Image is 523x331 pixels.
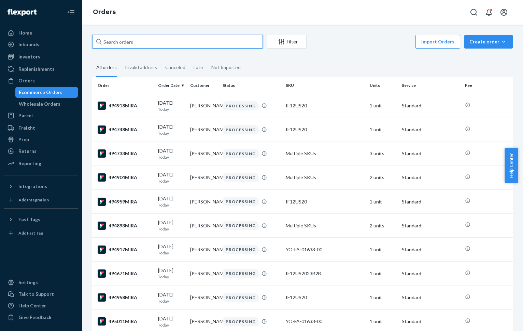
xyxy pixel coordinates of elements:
[158,250,185,256] p: Today
[98,293,153,302] div: 494958MIRA
[87,2,121,22] ol: breadcrumbs
[367,262,399,286] td: 1 unit
[283,165,367,189] td: Multiple SKUs
[18,197,49,203] div: Add Integration
[18,112,33,119] div: Parcel
[402,270,460,277] p: Standard
[286,102,364,109] div: IF12US20
[18,183,47,190] div: Integrations
[223,221,259,230] div: PROCESSING
[98,269,153,278] div: 494671MIRA
[286,294,364,301] div: IF12US20
[158,267,185,280] div: [DATE]
[18,77,35,84] div: Orders
[158,315,185,328] div: [DATE]
[98,149,153,158] div: 494733MIRA
[158,100,185,112] div: [DATE]
[18,279,38,286] div: Settings
[158,147,185,160] div: [DATE]
[18,314,52,321] div: Give Feedback
[223,173,259,182] div: PROCESSING
[223,269,259,278] div: PROCESSING
[402,174,460,181] p: Standard
[223,101,259,110] div: PROCESSING
[505,148,518,183] button: Help Center
[4,277,78,288] a: Settings
[165,58,185,76] div: Canceled
[4,195,78,206] a: Add Integration
[98,125,153,134] div: 494748MIRA
[15,87,78,98] a: Ecommerce Orders
[187,286,220,309] td: [PERSON_NAME]
[267,38,306,45] div: Filter
[4,110,78,121] a: Parcel
[286,126,364,133] div: IF12US20
[462,77,513,94] th: Fee
[402,294,460,301] p: Standard
[402,222,460,229] p: Standard
[402,102,460,109] p: Standard
[158,106,185,112] p: Today
[194,58,203,76] div: Late
[18,160,41,167] div: Reporting
[187,214,220,238] td: [PERSON_NAME]
[367,190,399,214] td: 1 unit
[220,77,283,94] th: Status
[98,102,153,110] div: 494918MIRA
[367,238,399,262] td: 1 unit
[367,142,399,165] td: 3 units
[223,125,259,134] div: PROCESSING
[18,53,40,60] div: Inventory
[4,134,78,145] a: Prep
[158,274,185,280] p: Today
[158,123,185,136] div: [DATE]
[402,318,460,325] p: Standard
[125,58,157,76] div: Invalid address
[4,122,78,133] a: Freight
[286,246,364,253] div: YO-FA-01633-00
[469,38,508,45] div: Create order
[4,64,78,75] a: Replenishments
[367,118,399,142] td: 1 unit
[158,195,185,208] div: [DATE]
[158,322,185,328] p: Today
[402,126,460,133] p: Standard
[4,51,78,62] a: Inventory
[15,98,78,109] a: Wholesale Orders
[223,245,259,254] div: PROCESSING
[158,171,185,184] div: [DATE]
[4,75,78,86] a: Orders
[402,150,460,157] p: Standard
[18,66,55,72] div: Replenishments
[4,27,78,38] a: Home
[283,214,367,238] td: Multiple SKUs
[415,35,460,49] button: Import Orders
[497,5,511,19] button: Open account menu
[19,89,62,96] div: Ecommerce Orders
[4,181,78,192] button: Integrations
[190,82,217,88] div: Customer
[18,302,46,309] div: Help Center
[187,238,220,262] td: [PERSON_NAME]
[8,9,37,16] img: Flexport logo
[187,142,220,165] td: [PERSON_NAME]
[18,148,37,155] div: Returns
[223,197,259,206] div: PROCESSING
[402,198,460,205] p: Standard
[399,77,462,94] th: Service
[187,118,220,142] td: [PERSON_NAME]
[223,293,259,302] div: PROCESSING
[18,41,39,48] div: Inbounds
[18,136,29,143] div: Prep
[155,77,187,94] th: Order Date
[223,149,259,158] div: PROCESSING
[187,165,220,189] td: [PERSON_NAME]
[267,35,307,49] button: Filter
[4,312,78,323] button: Give Feedback
[464,35,513,49] button: Create order
[158,291,185,304] div: [DATE]
[4,39,78,50] a: Inbounds
[367,165,399,189] td: 2 units
[367,94,399,118] td: 1 unit
[187,94,220,118] td: [PERSON_NAME]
